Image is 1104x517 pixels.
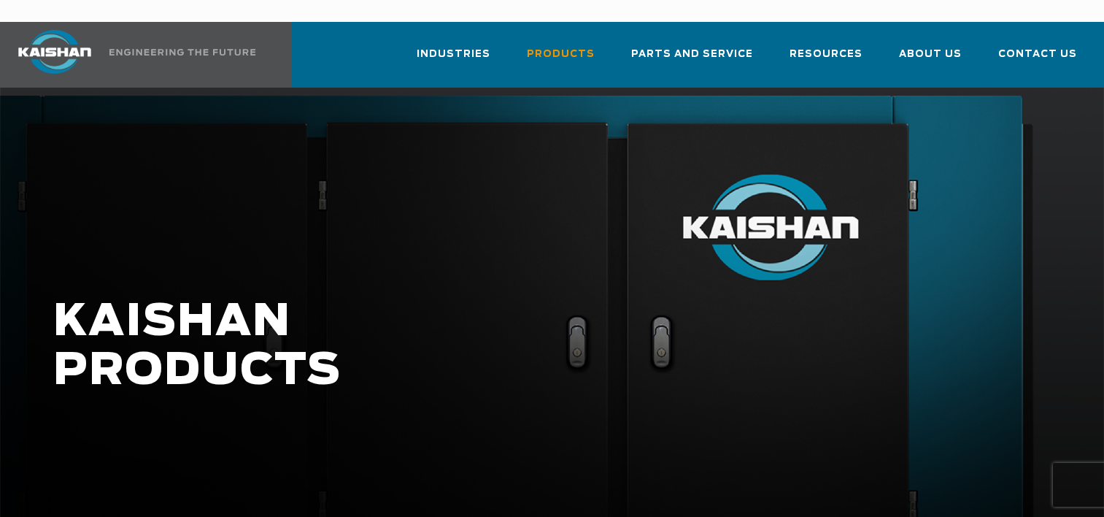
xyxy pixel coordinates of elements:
img: Engineering the future [109,49,255,55]
span: Industries [417,46,490,63]
span: Resources [790,46,862,63]
span: About Us [899,46,962,63]
h1: KAISHAN PRODUCTS [53,298,882,396]
a: Contact Us [998,35,1077,85]
a: About Us [899,35,962,85]
span: Products [527,46,595,63]
a: Industries [417,35,490,85]
a: Resources [790,35,862,85]
span: Contact Us [998,46,1077,63]
span: Parts and Service [631,46,753,63]
a: Parts and Service [631,35,753,85]
a: Products [527,35,595,85]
